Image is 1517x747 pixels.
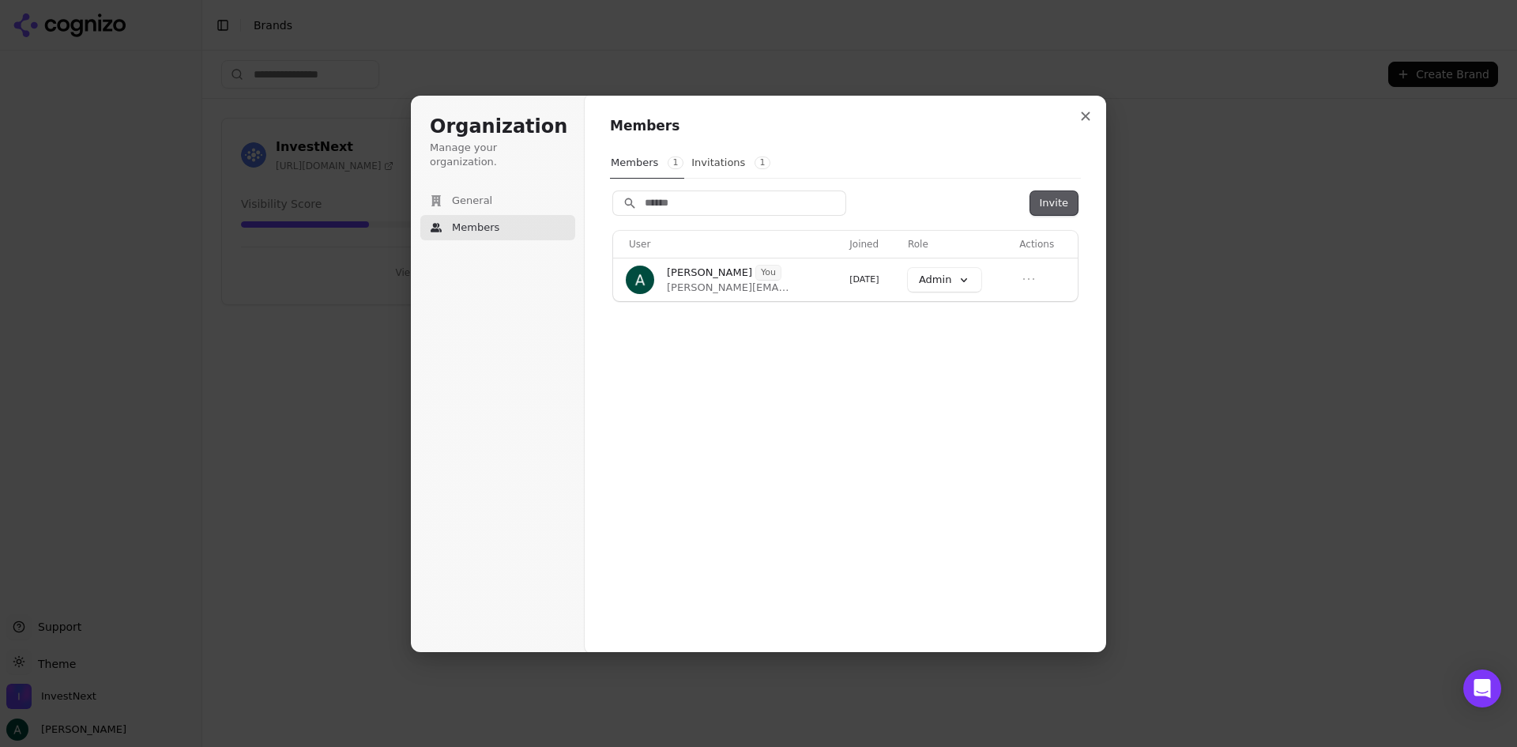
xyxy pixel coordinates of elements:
span: 1 [668,157,683,169]
span: [DATE] [849,274,879,285]
div: Open Intercom Messenger [1463,670,1501,707]
img: Andrew Berg [626,266,654,294]
p: Manage your organization. [430,141,566,169]
button: Close modal [1071,102,1100,130]
span: General [452,194,492,208]
th: Role [902,231,1013,258]
button: Open menu [1019,270,1038,289]
span: You [756,266,781,280]
th: Actions [1013,231,1078,258]
button: Admin [908,268,981,292]
h1: Members [610,117,1081,136]
button: Invite [1030,191,1078,215]
h1: Organization [430,115,566,140]
th: User [613,231,843,258]
span: [PERSON_NAME][EMAIL_ADDRESS][DOMAIN_NAME] [667,281,792,295]
span: 1 [755,157,770,169]
th: Joined [843,231,902,258]
button: General [420,188,575,213]
span: [PERSON_NAME] [667,266,752,280]
button: Members [610,148,684,179]
button: Invitations [691,148,771,178]
input: Search [613,191,845,215]
span: Members [452,221,499,235]
button: Members [420,215,575,240]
